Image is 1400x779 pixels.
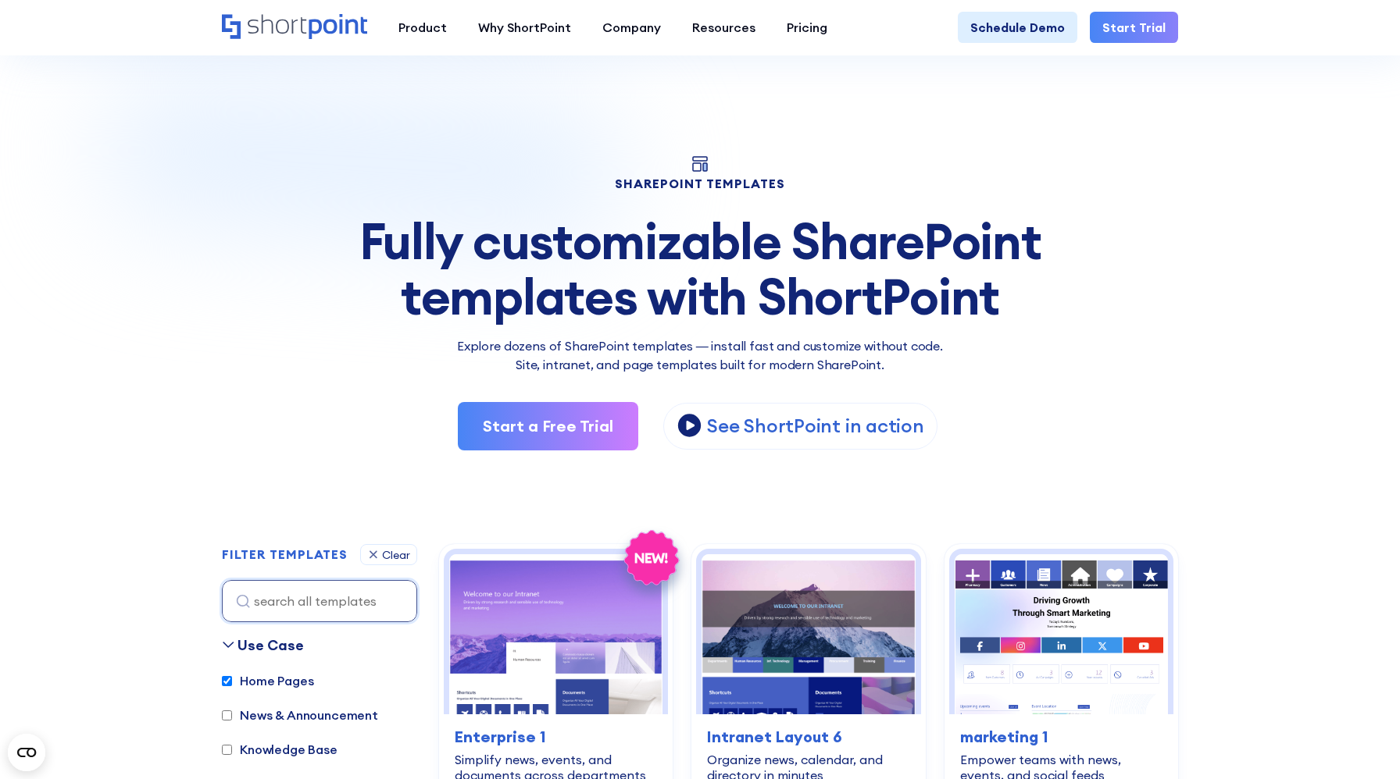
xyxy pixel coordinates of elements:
[663,403,937,450] a: open lightbox
[222,178,1178,189] h1: SHAREPOINT TEMPLATES
[787,18,827,37] div: Pricing
[222,580,417,622] input: search all templates
[1119,598,1400,779] iframe: Chat Widget
[587,12,677,43] a: Company
[383,12,462,43] a: Product
[960,725,1162,749] h3: marketing 1
[458,402,638,450] a: Start a Free Trial
[222,214,1178,324] div: Fully customizable SharePoint templates with ShortPoint
[222,14,367,41] a: Home
[8,734,45,771] button: Open CMP widget
[677,12,771,43] a: Resources
[1090,12,1178,43] a: Start Trial
[382,550,410,560] div: Clear
[222,706,378,724] label: News & Announcement
[602,18,661,37] div: Company
[222,671,313,690] label: Home Pages
[692,18,755,37] div: Resources
[398,18,447,37] div: Product
[455,725,657,749] h3: Enterprise 1
[222,336,1178,374] p: Explore dozens of SharePoint templates — install fast and customize without code. Site, intranet,...
[771,12,843,43] a: Pricing
[707,725,909,749] h3: Intranet Layout 6
[462,12,587,43] a: Why ShortPoint
[222,745,232,755] input: Knowledge Base
[237,635,304,656] div: Use Case
[707,414,923,438] p: See ShortPoint in action
[222,740,337,759] label: Knowledge Base
[222,548,348,562] h2: FILTER TEMPLATES
[958,12,1077,43] a: Schedule Demo
[478,18,571,37] div: Why ShortPoint
[222,676,232,686] input: Home Pages
[222,710,232,720] input: News & Announcement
